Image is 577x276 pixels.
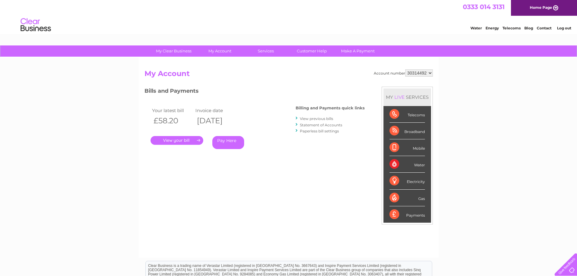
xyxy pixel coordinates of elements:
[390,173,425,189] div: Electricity
[195,45,245,57] a: My Account
[502,26,521,30] a: Telecoms
[390,106,425,123] div: Telecoms
[537,26,552,30] a: Contact
[151,106,194,115] td: Your latest bill
[557,26,571,30] a: Log out
[383,88,431,106] div: MY SERVICES
[151,136,203,145] a: .
[333,45,383,57] a: Make A Payment
[296,106,365,110] h4: Billing and Payments quick links
[151,115,194,127] th: £58.20
[470,26,482,30] a: Water
[241,45,291,57] a: Services
[374,69,433,77] div: Account number
[287,45,337,57] a: Customer Help
[194,115,237,127] th: [DATE]
[524,26,533,30] a: Blog
[390,190,425,206] div: Gas
[300,116,333,121] a: View previous bills
[212,136,244,149] a: Pay Here
[144,69,433,81] h2: My Account
[463,3,505,11] a: 0333 014 3131
[300,129,339,133] a: Paperless bill settings
[144,87,365,97] h3: Bills and Payments
[393,94,406,100] div: LIVE
[486,26,499,30] a: Energy
[390,139,425,156] div: Mobile
[149,45,199,57] a: My Clear Business
[390,156,425,173] div: Water
[20,16,51,34] img: logo.png
[390,123,425,139] div: Broadband
[194,106,237,115] td: Invoice date
[146,3,432,29] div: Clear Business is a trading name of Verastar Limited (registered in [GEOGRAPHIC_DATA] No. 3667643...
[300,123,342,127] a: Statement of Accounts
[390,206,425,223] div: Payments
